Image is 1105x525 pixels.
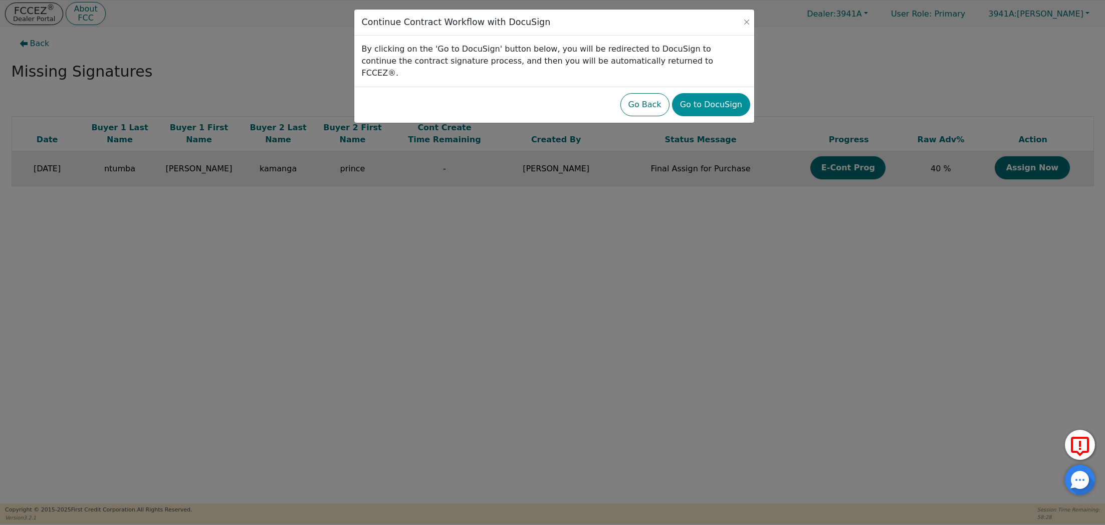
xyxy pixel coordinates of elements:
[620,93,670,116] button: Go Back
[362,17,551,28] h3: Continue Contract Workflow with DocuSign
[672,93,750,116] button: Go to DocuSign
[1065,430,1095,460] button: Report Error to FCC
[362,43,747,79] p: By clicking on the 'Go to DocuSign' button below, you will be redirected to DocuSign to continue ...
[742,17,752,27] button: Close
